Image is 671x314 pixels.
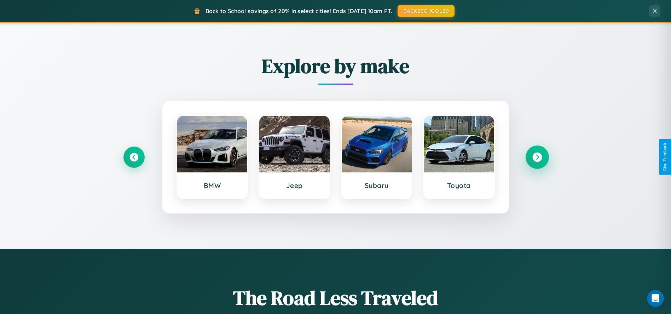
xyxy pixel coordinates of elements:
h1: The Road Less Traveled [123,284,548,312]
span: Back to School savings of 20% in select cities! Ends [DATE] 10am PT. [206,7,392,15]
button: BACK2SCHOOL20 [398,5,455,17]
h3: Toyota [431,181,487,190]
div: Give Feedback [663,143,667,171]
h3: BMW [184,181,241,190]
h2: Explore by make [123,52,548,80]
div: Open Intercom Messenger [647,290,664,307]
h3: Jeep [266,181,323,190]
h3: Subaru [349,181,405,190]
